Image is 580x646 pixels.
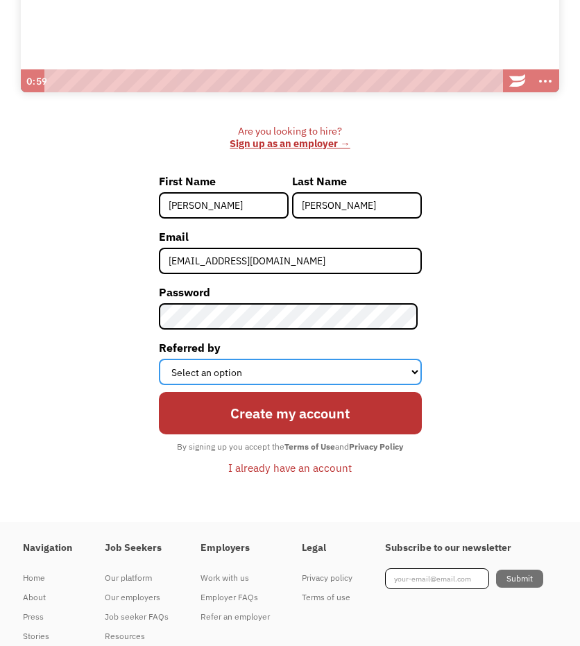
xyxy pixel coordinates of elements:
a: I already have an account [218,456,362,479]
div: Refer an employer [201,609,270,625]
a: Job seeker FAQs [105,607,169,627]
a: Sign up as an employer → [230,137,350,150]
input: Joni [159,192,289,219]
a: Resources [105,627,169,646]
a: Refer an employer [201,607,270,627]
input: Create my account [159,392,422,434]
div: Our employers [105,589,169,606]
div: Employer FAQs [201,589,270,606]
div: Our platform [105,570,169,586]
a: Terms of use [302,588,352,607]
div: Job seeker FAQs [105,609,169,625]
a: Privacy policy [302,568,352,588]
div: By signing up you accept the and [170,438,410,456]
strong: Terms of Use [284,441,335,452]
form: Member-Signup-Form [159,170,422,479]
a: Stories [23,627,72,646]
input: Submit [496,570,543,588]
input: your-email@email.com [385,568,489,589]
button: Show more buttons [531,69,559,93]
a: Our employers [105,588,169,607]
div: Stories [23,628,72,645]
label: First Name [159,170,289,192]
h4: Job Seekers [105,542,169,554]
h4: Navigation [23,542,72,554]
h4: Legal [302,542,352,554]
div: Playbar [51,69,497,93]
a: Home [23,568,72,588]
form: Footer Newsletter [385,568,543,589]
a: Wistia Logo -- Learn More [504,69,531,93]
div: Privacy policy [302,570,352,586]
div: Are you looking to hire? ‍ [159,125,422,151]
div: About [23,589,72,606]
label: Last Name [292,170,422,192]
strong: Privacy Policy [349,441,403,452]
div: Work with us [201,570,270,586]
a: Employer FAQs [201,588,270,607]
div: Resources [105,628,169,645]
label: Password [159,281,422,303]
div: I already have an account [228,459,352,476]
div: Press [23,609,72,625]
a: Our platform [105,568,169,588]
a: About [23,588,72,607]
h4: Subscribe to our newsletter [385,542,543,554]
a: Work with us [201,568,270,588]
h4: Employers [201,542,270,554]
a: Press [23,607,72,627]
div: Home [23,570,72,586]
label: Referred by [159,337,422,359]
label: Email [159,226,422,248]
input: john@doe.com [159,248,422,274]
input: Mitchell [292,192,422,219]
div: Terms of use [302,589,352,606]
